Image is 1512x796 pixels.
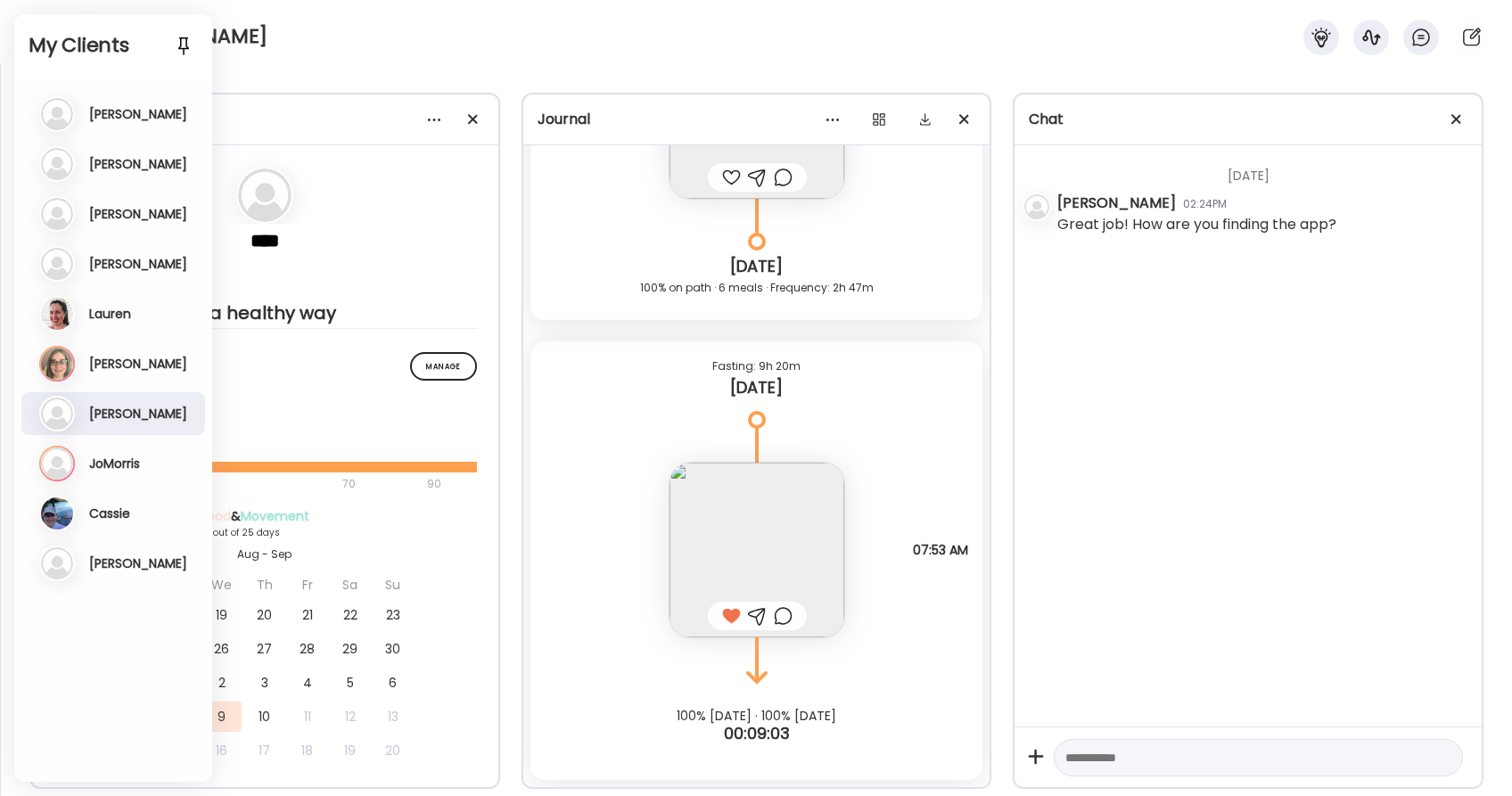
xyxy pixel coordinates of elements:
[331,668,370,698] div: 5
[331,570,370,600] div: Sa
[1029,109,1467,130] div: Chat
[89,555,187,571] h3: [PERSON_NAME]
[201,507,231,525] span: Food
[202,668,242,698] div: 2
[331,735,370,766] div: 19
[238,168,292,222] img: bg-avatar-default.svg
[202,702,242,732] div: 9
[545,377,969,398] div: [DATE]
[202,600,242,630] div: 19
[89,206,187,222] h3: [PERSON_NAME]
[89,106,187,122] h3: [PERSON_NAME]
[1057,193,1176,214] div: [PERSON_NAME]
[53,473,422,495] div: 70
[53,433,477,455] div: 100%
[331,634,370,664] div: 29
[545,256,969,277] div: [DATE]
[245,735,284,766] div: 17
[1057,145,1467,193] div: [DATE]
[545,277,969,299] div: 100% on path · 6 meals · Frequency: 2h 47m
[288,735,327,766] div: 18
[89,156,187,172] h3: [PERSON_NAME]
[53,407,477,426] div: On path meals
[89,505,130,521] h3: Cassie
[53,352,477,379] h2: Insights
[202,735,242,766] div: 16
[116,526,414,539] div: Food: 2 Movement: 0 out of 25 days
[288,634,327,664] div: 28
[288,668,327,698] div: 4
[116,546,414,562] div: Aug - Sep
[374,735,413,766] div: 20
[374,702,413,732] div: 13
[245,634,284,664] div: 27
[913,542,968,558] span: 07:53 AM
[53,281,477,302] div: Goal is to
[89,256,187,272] h3: [PERSON_NAME]
[1183,196,1227,212] div: 02:24PM
[53,302,477,324] div: Reduce weight in a healthy way
[331,702,370,732] div: 12
[89,455,140,472] h3: JoMorris
[288,702,327,732] div: 11
[1057,214,1336,235] div: Great job! How are you finding the app?
[245,668,284,698] div: 3
[425,473,443,495] div: 90
[670,463,844,637] img: images%2FgmSstZT9MMajQAFtUNwOfXGkKsY2%2FpODeAAm1lZK6JxBZYoUL%2F5TYZ3ey7fneTwOomzfln_240
[1024,194,1049,219] img: bg-avatar-default.svg
[202,634,242,664] div: 26
[374,600,413,630] div: 23
[245,600,284,630] div: 20
[45,109,484,130] div: Profile
[410,352,477,381] div: Manage
[116,507,414,526] div: Days tracked: &
[374,634,413,664] div: 30
[29,32,198,59] h2: My Clients
[202,570,242,600] div: We
[523,723,990,744] div: 00:09:03
[241,507,309,525] span: Movement
[89,406,187,422] h3: [PERSON_NAME]
[245,570,284,600] div: Th
[245,702,284,732] div: 10
[89,306,131,322] h3: Lauren
[374,668,413,698] div: 6
[288,570,327,600] div: Fr
[545,356,969,377] div: Fasting: 9h 20m
[374,570,413,600] div: Su
[523,709,990,723] div: 100% [DATE] · 100% [DATE]
[89,356,187,372] h3: [PERSON_NAME]
[331,600,370,630] div: 22
[288,600,327,630] div: 21
[538,109,976,130] div: Journal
